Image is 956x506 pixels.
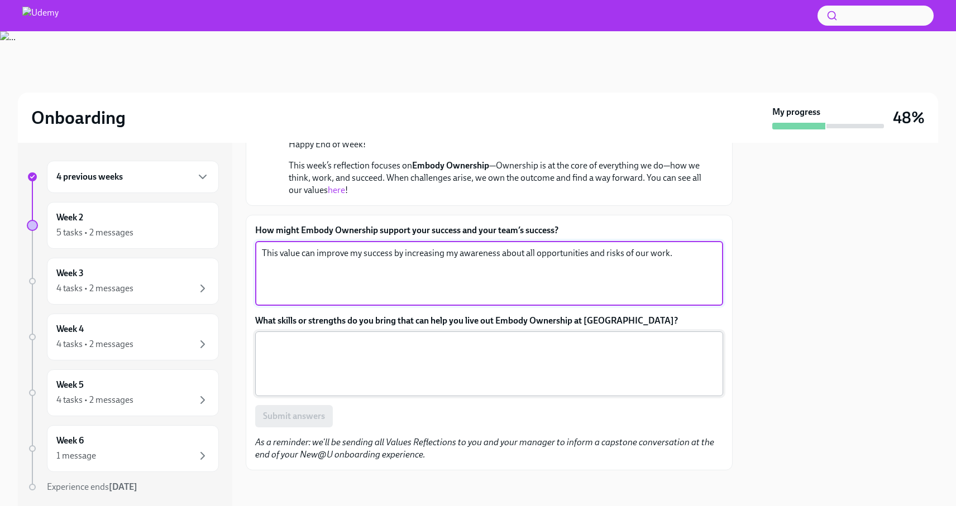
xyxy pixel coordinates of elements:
div: 5 tasks • 2 messages [56,227,133,239]
img: Udemy [22,7,59,25]
div: 4 tasks • 2 messages [56,394,133,406]
em: As a reminder: we'll be sending all Values Reflections to you and your manager to inform a capsto... [255,437,714,460]
strong: My progress [772,106,820,118]
h2: Onboarding [31,107,126,129]
h6: Week 5 [56,379,84,391]
a: here [328,185,345,195]
label: How might Embody Ownership support your success and your team’s success? [255,224,723,237]
div: 4 tasks • 2 messages [56,282,133,295]
div: 1 message [56,450,96,462]
textarea: This value can improve my success by increasing my awareness about all opportunities and risks of... [262,247,716,300]
a: Week 34 tasks • 2 messages [27,258,219,305]
h6: Week 4 [56,323,84,335]
strong: [DATE] [109,481,137,492]
strong: Embody Ownership [412,160,489,171]
h3: 48% [893,108,925,128]
a: Week 61 message [27,425,219,472]
label: What skills or strengths do you bring that can help you live out Embody Ownership at [GEOGRAPHIC_... [255,315,723,327]
h6: 4 previous weeks [56,171,123,183]
div: 4 previous weeks [47,161,219,193]
span: Experience ends [47,481,137,492]
h6: Week 3 [56,267,84,279]
h6: Week 2 [56,211,83,224]
a: Week 54 tasks • 2 messages [27,369,219,416]
div: 4 tasks • 2 messages [56,338,133,350]
h6: Week 6 [56,435,84,447]
a: Week 44 tasks • 2 messages [27,314,219,360]
a: Week 25 tasks • 2 messages [27,202,219,249]
p: This week’s reflection focuses on —Ownership is at the core of everything we do—how we think, wor... [289,160,705,196]
p: Happy End of Week! [289,138,705,151]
